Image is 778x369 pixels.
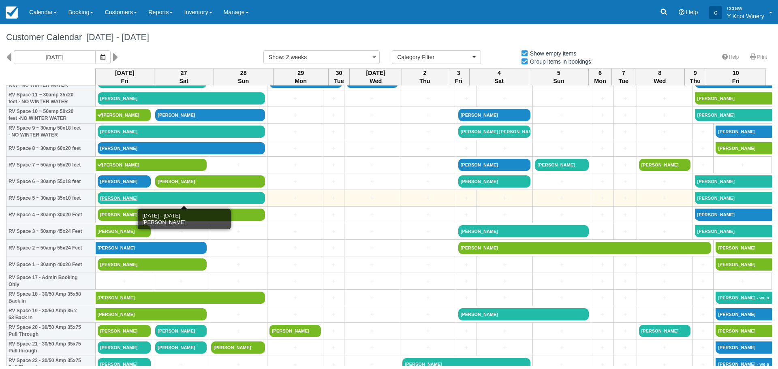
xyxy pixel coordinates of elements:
th: 8 Wed [635,68,684,85]
a: + [269,128,321,136]
a: + [346,310,398,319]
a: + [269,177,321,186]
a: + [616,111,634,119]
a: + [458,294,475,302]
th: RV Space 9 ~ 30amp 50x18 feet - NO WINTER WATER [6,124,96,140]
a: + [269,227,321,236]
a: + [479,144,530,153]
a: + [458,194,475,203]
span: Show [269,54,283,60]
a: + [616,343,634,352]
a: + [616,327,634,335]
a: + [535,327,589,335]
a: + [346,277,398,286]
a: + [325,177,342,186]
a: + [269,144,321,153]
a: + [155,277,207,286]
a: + [211,161,265,169]
th: RV Space 10 ~ 50amp 50x20 feet -NO WINTER WATER [6,107,96,124]
th: 3 Fri [448,68,469,85]
a: + [458,144,475,153]
th: RV Space 2 ~ 50amp 55x24 Feet [6,240,96,256]
a: + [402,111,454,119]
a: + [269,194,321,203]
a: [PERSON_NAME] - we a [716,292,772,304]
a: [PERSON_NAME] [211,341,265,354]
a: + [346,194,398,203]
a: + [346,161,398,169]
th: RV Space 18 - 30/50 Amp 35x58 Back In [6,290,96,306]
a: + [269,94,321,103]
a: [PERSON_NAME] [458,242,712,254]
a: + [639,294,690,302]
a: + [269,260,321,269]
th: RV Space 7 ~ 50amp 55x20 feet [6,157,96,173]
a: + [695,161,712,169]
th: RV Space 20 - 30/50 Amp 35x75 Pull Through [6,323,96,339]
a: [PERSON_NAME] [96,308,207,320]
a: + [346,177,398,186]
th: 6 Mon [588,68,612,85]
a: + [458,327,475,335]
a: + [346,260,398,269]
a: + [211,244,265,252]
a: + [593,277,611,286]
a: + [695,144,712,153]
a: + [402,310,454,319]
a: + [695,327,712,335]
a: + [695,310,712,319]
a: + [639,260,690,269]
a: + [346,227,398,236]
a: + [98,277,151,286]
a: [PERSON_NAME] [695,209,772,221]
th: RV Space 17 - Admin Booking Only [6,273,96,290]
a: + [695,294,712,302]
a: [PERSON_NAME] [535,159,589,171]
a: + [639,227,690,236]
a: + [211,227,265,236]
a: [PERSON_NAME] [639,325,690,337]
a: [PERSON_NAME] [98,192,265,204]
a: + [479,343,530,352]
a: + [346,294,398,302]
a: + [211,327,265,335]
th: 30 Tue [328,68,350,85]
a: + [593,260,611,269]
a: + [479,277,530,286]
th: 27 Sat [154,68,214,85]
a: + [593,294,611,302]
a: + [325,128,342,136]
a: + [639,144,690,153]
th: 2 Thu [402,68,448,85]
a: + [269,360,321,369]
a: + [402,277,454,286]
a: [PERSON_NAME] [716,242,772,254]
a: [PERSON_NAME] [695,175,772,188]
a: [PERSON_NAME] [458,175,531,188]
a: + [695,260,712,269]
a: + [325,260,342,269]
a: + [535,277,589,286]
a: + [325,161,342,169]
a: + [346,360,398,369]
a: + [458,260,475,269]
a: [PERSON_NAME] [98,209,265,221]
a: + [211,310,265,319]
label: Show empty items [521,47,581,60]
a: + [535,294,589,302]
div: c [709,6,722,19]
a: + [616,260,634,269]
a: + [402,128,454,136]
a: + [716,161,769,169]
a: + [402,294,454,302]
a: + [695,128,712,136]
a: + [402,194,454,203]
a: + [593,310,611,319]
a: [PERSON_NAME] [98,175,151,188]
a: + [535,144,589,153]
span: Show empty items [521,50,583,56]
a: + [593,194,611,203]
a: + [535,94,589,103]
a: [PERSON_NAME] [716,142,772,154]
a: Help [717,51,744,63]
